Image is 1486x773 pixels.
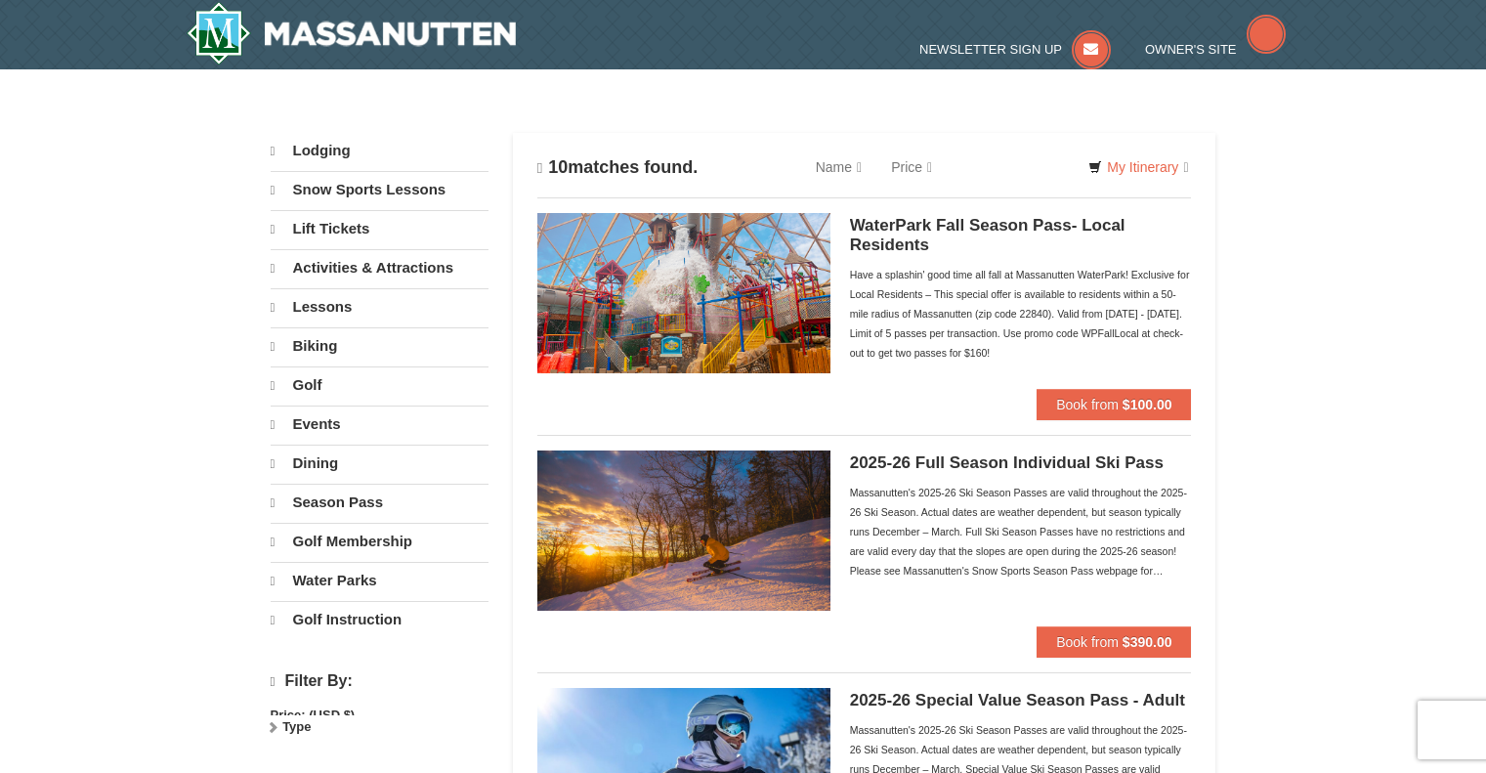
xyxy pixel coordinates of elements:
h4: Filter By: [271,672,488,691]
img: Massanutten Resort Logo [187,2,517,64]
a: Lift Tickets [271,210,488,247]
a: Biking [271,327,488,365]
a: Lodging [271,133,488,169]
a: Newsletter Sign Up [919,42,1111,57]
strong: $100.00 [1123,397,1172,412]
img: 6619937-208-2295c65e.jpg [537,451,830,611]
span: Book from [1056,634,1119,650]
a: Owner's Site [1145,42,1286,57]
img: 6619937-212-8c750e5f.jpg [537,213,830,373]
h5: 2025-26 Special Value Season Pass - Adult [850,691,1192,710]
a: Golf Membership [271,523,488,560]
span: Owner's Site [1145,42,1237,57]
a: Lessons [271,288,488,325]
a: Activities & Attractions [271,249,488,286]
a: My Itinerary [1076,152,1201,182]
a: Water Parks [271,562,488,599]
a: Massanutten Resort [187,2,517,64]
a: Golf Instruction [271,601,488,638]
a: Events [271,406,488,443]
button: Book from $100.00 [1037,389,1191,420]
span: Newsletter Sign Up [919,42,1062,57]
a: Season Pass [271,484,488,521]
strong: Type [282,719,311,734]
strong: Price: (USD $) [271,708,356,722]
span: Book from [1056,397,1119,412]
a: Dining [271,445,488,482]
div: Have a splashin' good time all fall at Massanutten WaterPark! Exclusive for Local Residents – Thi... [850,265,1192,363]
div: Massanutten's 2025-26 Ski Season Passes are valid throughout the 2025-26 Ski Season. Actual dates... [850,483,1192,580]
h5: WaterPark Fall Season Pass- Local Residents [850,216,1192,255]
button: Book from $390.00 [1037,626,1191,658]
a: Golf [271,366,488,404]
h5: 2025-26 Full Season Individual Ski Pass [850,453,1192,473]
a: Name [801,148,876,187]
a: Price [876,148,947,187]
strong: $390.00 [1123,634,1172,650]
a: Snow Sports Lessons [271,171,488,208]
